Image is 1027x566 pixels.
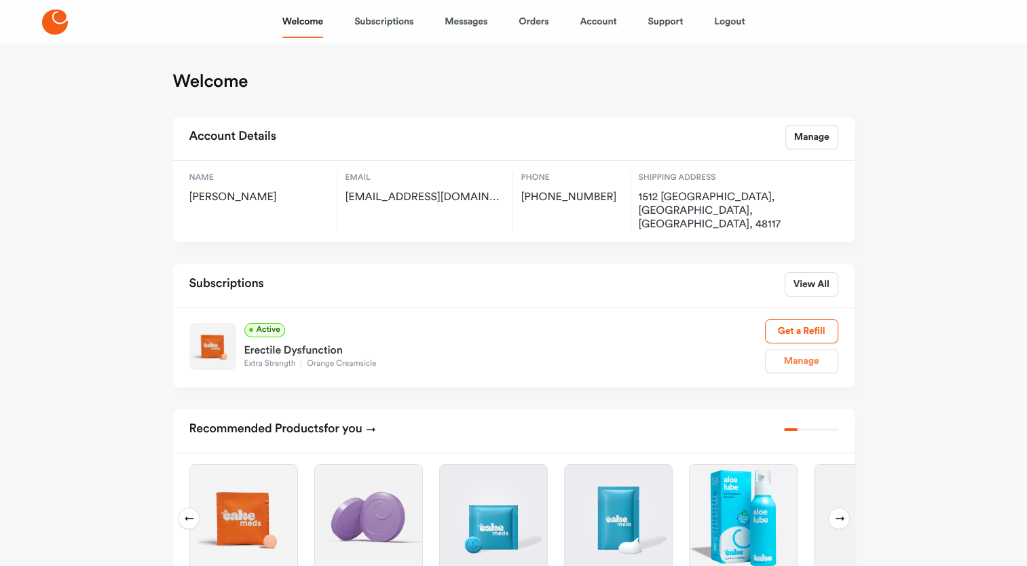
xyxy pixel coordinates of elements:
a: Welcome [282,5,323,38]
a: Get a Refill [765,319,838,343]
span: Email [346,172,504,184]
span: Name [189,172,329,184]
a: Messages [445,5,487,38]
h2: Recommended Products [189,417,376,442]
img: Extra Strength [189,323,236,370]
a: Account [580,5,616,38]
div: Erectile Dysfunction [244,337,765,359]
span: Active [244,323,285,337]
h1: Welcome [173,71,248,92]
h2: Subscriptions [189,272,264,297]
span: 1512 monroe, Carleton, US, 48117 [639,191,785,231]
span: Orange Creamsicle [301,360,381,368]
a: Manage [785,125,838,149]
h2: Account Details [189,125,276,149]
a: Support [648,5,683,38]
a: Subscriptions [354,5,413,38]
a: View All [785,272,838,297]
span: robertgriffith7316@yahoo.com [346,191,504,204]
span: Phone [521,172,622,184]
span: for you [324,423,362,435]
a: Manage [765,349,838,373]
span: [PHONE_NUMBER] [521,191,622,204]
a: Erectile DysfunctionExtra StrengthOrange Creamsicle [244,337,765,370]
a: Logout [714,5,745,38]
span: Shipping Address [639,172,785,184]
span: Extra Strength [244,360,301,368]
a: Orders [519,5,548,38]
span: [PERSON_NAME] [189,191,329,204]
